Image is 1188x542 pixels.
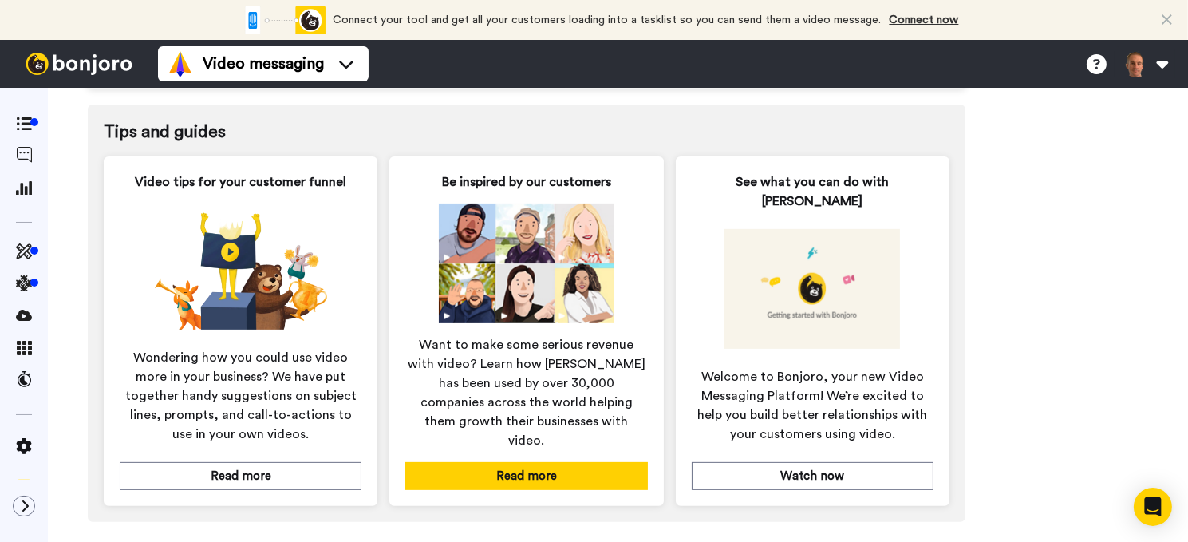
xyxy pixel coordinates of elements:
span: Video tips for your customer funnel [135,172,346,192]
div: animation [238,6,326,34]
button: Watch now [692,462,933,490]
span: Be inspired by our customers [442,172,611,192]
span: Want to make some serious revenue with video? Learn how [PERSON_NAME] has been used by over 30,00... [405,335,647,450]
span: Wondering how you could use video more in your business? We have put together handy suggestions o... [120,348,361,444]
div: Open Intercom Messenger [1134,488,1172,526]
img: Checklist.svg [16,479,32,495]
img: bj-logo-header-white.svg [19,53,139,75]
span: See what you can do with [PERSON_NAME] [692,172,933,211]
img: vm-color.svg [168,51,193,77]
span: Video messaging [203,53,324,75]
button: Read more [405,462,647,490]
button: Read more [120,462,361,490]
img: 5a8f5abc0fb89953aae505072feff9ce.png [724,229,900,349]
span: Connect your tool and get all your customers loading into a tasklist so you can send them a video... [334,14,882,26]
span: Welcome to Bonjoro, your new Video Messaging Platform! We’re excited to help you build better rel... [692,367,933,444]
span: Tips and guides [104,121,949,144]
a: Connect now [890,14,959,26]
img: 8725903760688d899ef9d3e32c052ff7.png [153,210,329,330]
img: 0fdd4f07dd902e11a943b9ee6221a0e0.png [439,204,614,323]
